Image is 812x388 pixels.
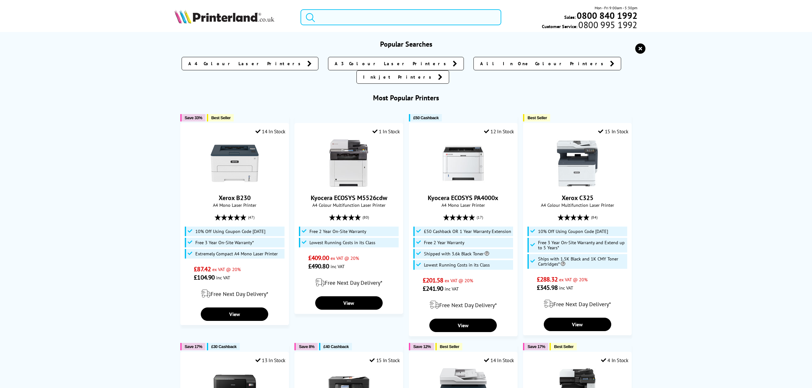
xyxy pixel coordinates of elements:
[423,276,443,284] span: £201.58
[484,128,514,135] div: 12 In Stock
[564,14,576,20] span: Sales:
[356,70,449,84] a: Inkjet Printers
[523,343,548,350] button: Save 17%
[477,211,483,223] span: (17)
[328,57,464,70] a: A3 Colour Laser Printers
[577,10,637,21] b: 0800 840 1992
[577,22,637,28] span: 0800 995 1992
[201,307,268,321] a: View
[175,40,637,49] h3: Popular Searches
[424,262,490,268] span: Lowest Running Costs in its Class
[423,284,443,293] span: £241.90
[527,344,545,349] span: Save 17%
[248,211,254,223] span: (47)
[595,5,637,11] span: Mon - Fri 9:00am - 5:30pm
[195,229,265,234] span: 10% Off Using Coupon Code [DATE]
[180,114,206,121] button: Save 33%
[553,139,601,187] img: Xerox C325
[445,286,459,292] span: inc VAT
[308,254,329,262] span: £409.00
[537,275,558,283] span: £288.32
[298,274,400,291] div: modal_delivery
[439,139,487,187] img: Kyocera ECOSYS PA4000x
[301,9,501,25] input: Search product or brand
[550,343,577,350] button: Best Seller
[363,211,369,223] span: (80)
[185,115,202,120] span: Save 33%
[255,357,285,363] div: 13 In Stock
[440,344,459,349] span: Best Seller
[445,277,473,283] span: ex VAT @ 20%
[207,343,240,350] button: £30 Cashback
[175,93,637,102] h3: Most Popular Printers
[211,182,259,189] a: Xerox B230
[413,115,439,120] span: £50 Cashback
[523,114,550,121] button: Best Seller
[591,211,597,223] span: (84)
[180,343,206,350] button: Save 17%
[319,343,352,350] button: £40 Cashback
[331,263,345,269] span: inc VAT
[428,194,498,202] a: Kyocera ECOSYS PA4000x
[331,255,359,261] span: ex VAT @ 20%
[553,182,601,189] a: Xerox C325
[559,276,588,283] span: ex VAT @ 20%
[195,240,254,245] span: Free 3 Year On-Site Warranty*
[409,343,434,350] button: Save 12%
[188,60,304,67] span: A4 Colour Laser Printers
[212,266,241,272] span: ex VAT @ 20%
[363,74,435,80] span: Inkjet Printers
[182,57,318,70] a: A4 Colour Laser Printers
[195,251,278,256] span: Extremely Compact A4 Mono Laser Printer
[559,285,573,291] span: inc VAT
[412,202,514,208] span: A4 Mono Laser Printer
[194,265,211,273] span: £87.42
[424,240,465,245] span: Free 2 Year Warranty
[184,202,285,208] span: A4 Mono Laser Printer
[424,229,511,234] span: £50 Cashback OR 1 Year Warranty Extension
[484,357,514,363] div: 14 In Stock
[538,240,626,250] span: Free 3 Year On-Site Warranty and Extend up to 5 Years*
[299,344,314,349] span: Save 8%
[308,262,329,270] span: £490.80
[429,319,497,332] a: View
[219,194,251,202] a: Xerox B230
[370,357,400,363] div: 15 In Stock
[554,344,574,349] span: Best Seller
[325,182,373,189] a: Kyocera ECOSYS M5526cdw
[537,283,558,292] span: £345.98
[211,344,237,349] span: £30 Cashback
[211,115,231,120] span: Best Seller
[309,229,366,234] span: Free 2 Year On-Site Warranty
[324,344,349,349] span: £40 Cashback
[480,60,607,67] span: All In One Colour Printers
[527,295,628,313] div: modal_delivery
[527,115,547,120] span: Best Seller
[412,296,514,314] div: modal_delivery
[409,114,442,121] button: £50 Cashback
[335,60,449,67] span: A3 Colour Laser Printers
[211,139,259,187] img: Xerox B230
[216,275,230,281] span: inc VAT
[207,114,234,121] button: Best Seller
[538,229,608,234] span: 10% Off Using Coupon Code [DATE]
[194,273,215,282] span: £104.90
[294,343,317,350] button: Save 8%
[298,202,400,208] span: A4 Colour Multifunction Laser Printer
[598,128,628,135] div: 15 In Stock
[544,318,611,331] a: View
[538,256,626,267] span: Ships with 1.5K Black and 1K CMY Toner Cartridges*
[542,22,637,29] span: Customer Service:
[175,10,274,24] img: Printerland Logo
[175,10,293,25] a: Printerland Logo
[562,194,593,202] a: Xerox C325
[185,344,202,349] span: Save 17%
[473,57,621,70] a: All In One Colour Printers
[439,182,487,189] a: Kyocera ECOSYS PA4000x
[184,285,285,303] div: modal_delivery
[601,357,629,363] div: 4 In Stock
[435,343,463,350] button: Best Seller
[315,296,383,310] a: View
[372,128,400,135] div: 1 In Stock
[325,139,373,187] img: Kyocera ECOSYS M5526cdw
